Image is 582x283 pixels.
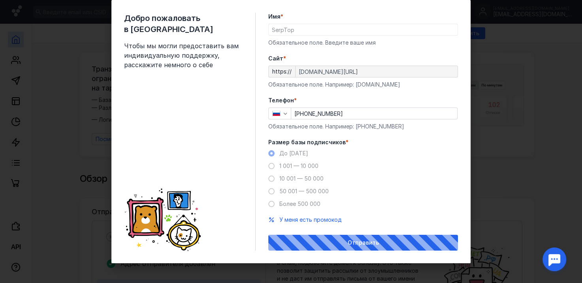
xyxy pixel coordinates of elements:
span: Телефон [268,96,294,104]
span: У меня есть промокод [279,216,342,223]
span: Добро пожаловать в [GEOGRAPHIC_DATA] [124,13,243,35]
div: Обязательное поле. Например: [DOMAIN_NAME] [268,81,458,89]
span: Имя [268,13,281,21]
span: Чтобы мы могли предоставить вам индивидуальную поддержку, расскажите немного о себе [124,41,243,70]
button: У меня есть промокод [279,216,342,224]
span: Cайт [268,55,283,62]
div: Обязательное поле. Введите ваше имя [268,39,458,47]
div: Обязательное поле. Например: [PHONE_NUMBER] [268,123,458,130]
span: Размер базы подписчиков [268,138,346,146]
